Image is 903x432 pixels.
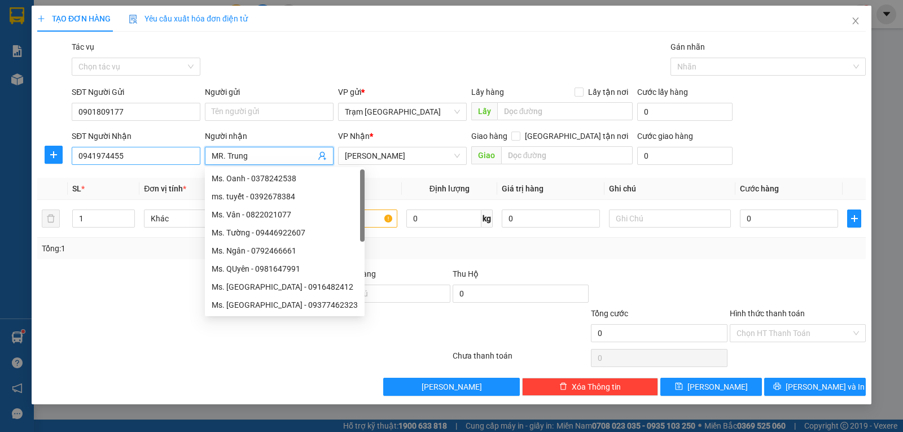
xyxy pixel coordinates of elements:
[205,224,365,242] div: Ms. Tường - 09446922607
[584,86,633,98] span: Lấy tận nơi
[212,245,358,257] div: Ms. Ngân - 0792466661
[212,208,358,221] div: Ms. Vân - 0822021077
[471,146,501,164] span: Giao
[42,210,60,228] button: delete
[429,184,470,193] span: Định lượng
[637,103,733,121] input: Cước lấy hàng
[773,382,781,391] span: printer
[637,147,733,165] input: Cước giao hàng
[45,150,62,159] span: plus
[37,15,45,23] span: plus
[670,42,705,51] label: Gán nhãn
[205,278,365,296] div: Ms. Khánh Linh - 0916482412
[847,210,861,228] button: plus
[520,130,633,142] span: [GEOGRAPHIC_DATA] tận nơi
[786,381,865,393] span: [PERSON_NAME] và In
[422,381,482,393] span: [PERSON_NAME]
[687,381,748,393] span: [PERSON_NAME]
[42,242,349,255] div: Tổng: 1
[637,88,688,97] label: Cước lấy hàng
[144,184,186,193] span: Đơn vị tính
[72,130,200,142] div: SĐT Người Nhận
[205,187,365,206] div: ms. tuyết - 0392678384
[591,309,628,318] span: Tổng cước
[851,16,860,25] span: close
[151,210,259,227] span: Khác
[212,190,358,203] div: ms. tuyết - 0392678384
[205,86,334,98] div: Người gửi
[730,309,805,318] label: Hình thức thanh toán
[559,382,567,391] span: delete
[205,169,365,187] div: Ms. Oanh - 0378242538
[572,381,621,393] span: Xóa Thông tin
[45,146,63,164] button: plus
[383,378,519,396] button: [PERSON_NAME]
[205,206,365,224] div: Ms. Vân - 0822021077
[212,226,358,239] div: Ms. Tường - 09446922607
[318,151,327,160] span: user-add
[502,184,543,193] span: Giá trị hàng
[848,214,861,223] span: plus
[338,86,467,98] div: VP gửi
[609,210,731,228] input: Ghi Chú
[740,184,779,193] span: Cước hàng
[129,15,138,24] img: icon
[764,378,866,396] button: printer[PERSON_NAME] và In
[212,299,358,311] div: Ms. [GEOGRAPHIC_DATA] - 09377462323
[451,350,590,369] div: Chưa thanh toán
[72,86,200,98] div: SĐT Người Gửi
[314,285,450,303] input: Ghi chú đơn hàng
[205,130,334,142] div: Người nhận
[502,210,600,228] input: 0
[37,14,111,23] span: TẠO ĐƠN HÀNG
[604,178,735,200] th: Ghi chú
[345,103,460,120] span: Trạm Sài Gòn
[453,269,479,278] span: Thu Hộ
[471,102,497,120] span: Lấy
[212,172,358,185] div: Ms. Oanh - 0378242538
[497,102,633,120] input: Dọc đường
[205,242,365,260] div: Ms. Ngân - 0792466661
[471,132,507,141] span: Giao hàng
[129,14,248,23] span: Yêu cầu xuất hóa đơn điện tử
[481,210,493,228] span: kg
[840,6,871,37] button: Close
[471,88,504,97] span: Lấy hàng
[338,132,370,141] span: VP Nhận
[501,146,633,164] input: Dọc đường
[675,382,683,391] span: save
[212,281,358,293] div: Ms. [GEOGRAPHIC_DATA] - 0916482412
[637,132,693,141] label: Cước giao hàng
[522,378,658,396] button: deleteXóa Thông tin
[72,42,94,51] label: Tác vụ
[660,378,762,396] button: save[PERSON_NAME]
[345,147,460,164] span: Phan Thiết
[205,260,365,278] div: Ms. QUyên - 0981647991
[205,296,365,314] div: Ms. Phuong - 09377462323
[212,263,358,275] div: Ms. QUyên - 0981647991
[72,184,81,193] span: SL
